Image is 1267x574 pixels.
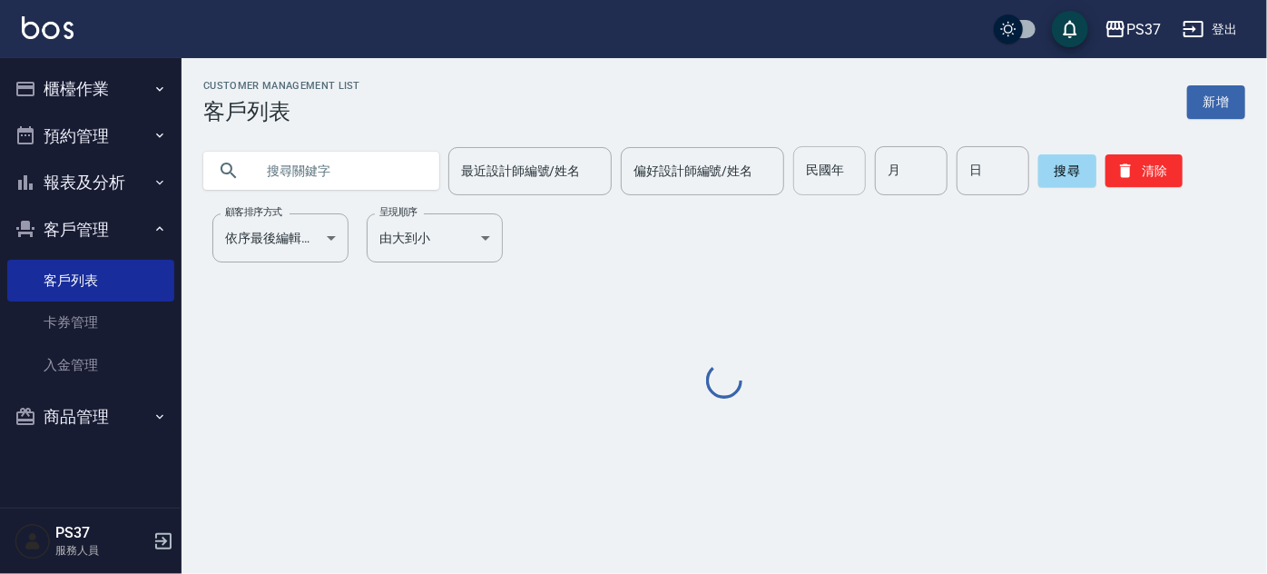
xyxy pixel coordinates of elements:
[1038,154,1096,187] button: 搜尋
[7,206,174,253] button: 客戶管理
[7,65,174,113] button: 櫃檯作業
[55,524,148,542] h5: PS37
[7,113,174,160] button: 預約管理
[203,80,360,92] h2: Customer Management List
[7,344,174,386] a: 入金管理
[1175,13,1245,46] button: 登出
[367,213,503,262] div: 由大到小
[254,146,425,195] input: 搜尋關鍵字
[1105,154,1183,187] button: 清除
[7,302,174,343] a: 卡券管理
[7,159,174,206] button: 報表及分析
[1187,85,1245,119] a: 新增
[15,523,51,559] img: Person
[7,260,174,302] a: 客戶列表
[379,205,417,219] label: 呈現順序
[212,213,349,262] div: 依序最後編輯時間
[1126,18,1161,41] div: PS37
[203,99,360,124] h3: 客戶列表
[55,542,148,559] p: 服務人員
[1097,11,1168,48] button: PS37
[1052,11,1088,47] button: save
[22,16,74,39] img: Logo
[225,205,282,219] label: 顧客排序方式
[7,393,174,440] button: 商品管理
